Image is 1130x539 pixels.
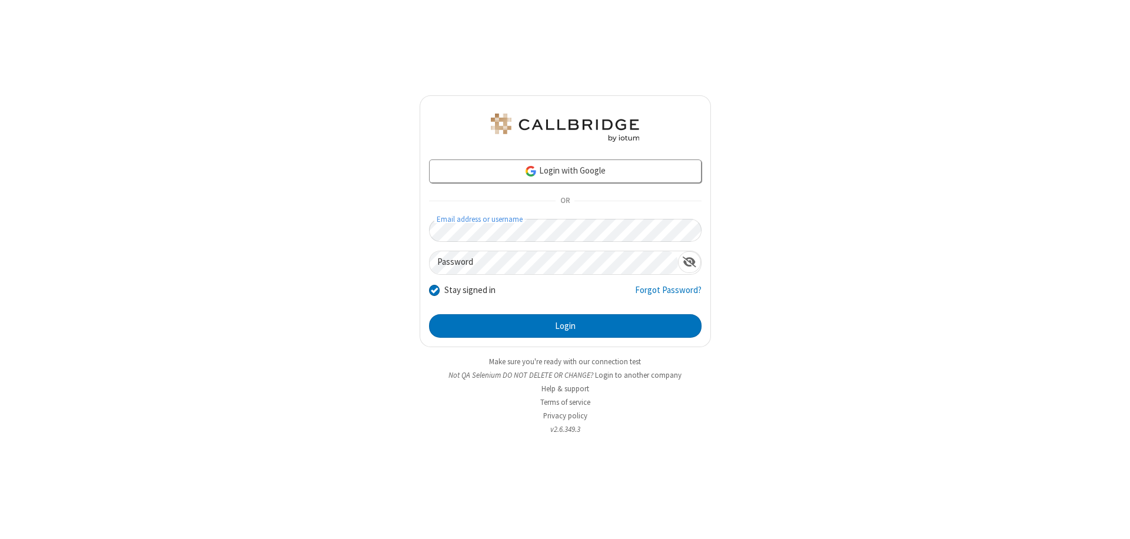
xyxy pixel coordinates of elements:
button: Login to another company [595,370,682,381]
div: Show password [678,251,701,273]
span: OR [556,193,574,209]
a: Help & support [541,384,589,394]
input: Email address or username [429,219,702,242]
a: Forgot Password? [635,284,702,306]
input: Password [430,251,678,274]
a: Terms of service [540,397,590,407]
img: google-icon.png [524,165,537,178]
a: Make sure you're ready with our connection test [489,357,641,367]
label: Stay signed in [444,284,496,297]
a: Privacy policy [543,411,587,421]
a: Login with Google [429,159,702,183]
button: Login [429,314,702,338]
img: QA Selenium DO NOT DELETE OR CHANGE [488,114,642,142]
li: Not QA Selenium DO NOT DELETE OR CHANGE? [420,370,711,381]
li: v2.6.349.3 [420,424,711,435]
